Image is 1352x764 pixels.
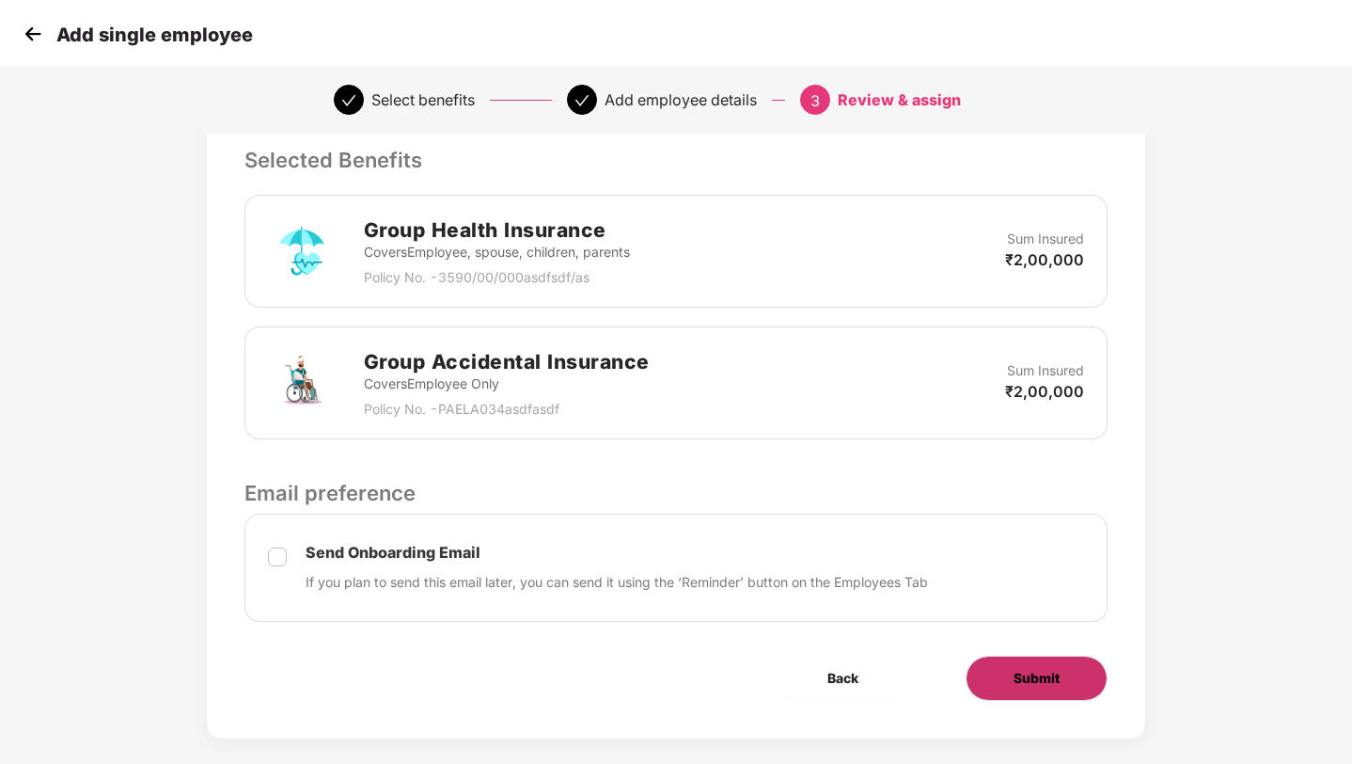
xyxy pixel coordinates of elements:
p: ₹2,00,000 [1005,381,1084,402]
span: check [341,93,356,108]
p: If you plan to send this email later, you can send it using the ‘Reminder’ button on the Employee... [306,572,928,593]
p: Add single employee [56,24,253,46]
span: Submit [1014,668,1060,689]
h2: Group Accidental Insurance [364,346,650,377]
p: Selected Benefits [244,144,1108,176]
p: Send Onboarding Email [306,543,928,563]
h2: Group Health Insurance [364,215,630,246]
p: ₹2,00,000 [1005,249,1084,270]
div: Add employee details [605,85,757,115]
button: Back [780,656,905,701]
p: Email preference [244,477,1108,509]
p: Sum Insured [1007,360,1084,381]
p: Policy No. - 3590/00/000asdfsdf/as [364,267,630,288]
div: Review & assign [838,85,961,115]
div: Select benefits [371,85,475,115]
img: svg+xml;base64,PHN2ZyB4bWxucz0iaHR0cDovL3d3dy53My5vcmcvMjAwMC9zdmciIHdpZHRoPSI3MiIgaGVpZ2h0PSI3Mi... [268,349,336,417]
span: Back [827,668,858,689]
p: Covers Employee, spouse, children, parents [364,242,630,263]
img: svg+xml;base64,PHN2ZyB4bWxucz0iaHR0cDovL3d3dy53My5vcmcvMjAwMC9zdmciIHdpZHRoPSIzMCIgaGVpZ2h0PSIzMC... [19,20,47,48]
img: svg+xml;base64,PHN2ZyB4bWxucz0iaHR0cDovL3d3dy53My5vcmcvMjAwMC9zdmciIHdpZHRoPSI3MiIgaGVpZ2h0PSI3Mi... [268,217,336,285]
button: Submit [966,656,1108,701]
p: Policy No. - PAELA034asdfasdf [364,399,650,420]
p: Sum Insured [1007,229,1084,249]
span: 3 [810,91,820,110]
span: check [574,93,590,108]
p: Covers Employee Only [364,374,650,394]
